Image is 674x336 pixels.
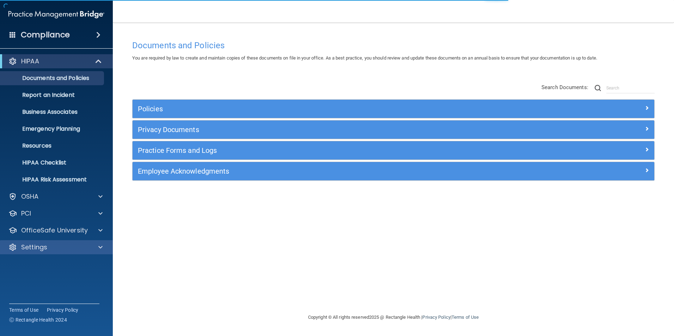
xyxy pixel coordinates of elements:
img: PMB logo [8,7,104,21]
a: Settings [8,243,103,251]
p: Business Associates [5,108,101,116]
span: Ⓒ Rectangle Health 2024 [9,316,67,323]
a: Privacy Policy [47,306,79,313]
a: Policies [138,103,649,114]
span: Search Documents: [541,84,588,91]
h4: Documents and Policies [132,41,655,50]
a: Terms of Use [452,315,479,320]
h5: Policies [138,105,519,113]
p: PCI [21,209,31,218]
a: Privacy Policy [422,315,450,320]
a: Terms of Use [9,306,38,313]
p: Resources [5,142,101,149]
h5: Employee Acknowledgments [138,167,519,175]
a: HIPAA [8,57,102,66]
p: HIPAA Risk Assessment [5,176,101,183]
p: Documents and Policies [5,75,101,82]
a: Employee Acknowledgments [138,166,649,177]
p: Report an Incident [5,92,101,99]
h5: Privacy Documents [138,126,519,133]
img: ic-search.3b580494.png [595,85,601,91]
p: Emergency Planning [5,125,101,132]
p: OSHA [21,192,39,201]
span: You are required by law to create and maintain copies of these documents on file in your office. ... [132,55,597,61]
p: OfficeSafe University [21,226,88,235]
a: OfficeSafe University [8,226,103,235]
input: Search [606,83,655,93]
p: HIPAA [21,57,39,66]
a: OSHA [8,192,103,201]
h4: Compliance [21,30,70,40]
div: Copyright © All rights reserved 2025 @ Rectangle Health | | [265,306,522,329]
a: Practice Forms and Logs [138,145,649,156]
a: PCI [8,209,103,218]
p: Settings [21,243,47,251]
h5: Practice Forms and Logs [138,147,519,154]
a: Privacy Documents [138,124,649,135]
p: HIPAA Checklist [5,159,101,166]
